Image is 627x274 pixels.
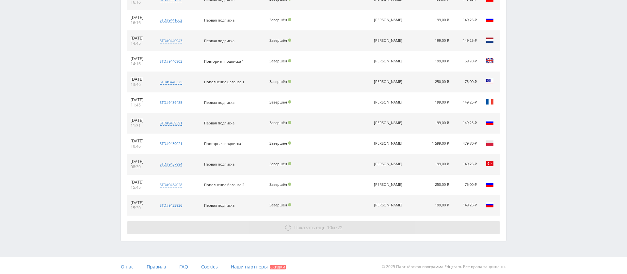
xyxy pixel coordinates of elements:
button: Показать ещё 10из22 [127,221,500,234]
td: 250,00 ₽ [418,72,452,92]
div: 16:16 [131,20,150,25]
td: 75,00 ₽ [452,72,480,92]
span: FAQ [179,264,188,270]
div: [DATE] [131,97,150,103]
div: Ringo [374,100,403,105]
span: Завершён [269,79,287,84]
img: tur.png [486,160,494,168]
div: 11:45 [131,103,150,108]
td: 149,25 ₽ [452,92,480,113]
td: 199,00 ₽ [418,10,452,31]
td: 199,00 ₽ [418,31,452,51]
span: Завершён [269,17,287,22]
td: 75,00 ₽ [452,175,480,195]
span: Завершён [269,202,287,207]
img: rus.png [486,180,494,188]
td: 149,25 ₽ [452,113,480,134]
div: [DATE] [131,118,150,123]
span: Скидки [270,265,286,269]
td: 59,70 ₽ [452,51,480,72]
div: [DATE] [131,200,150,205]
td: 149,25 ₽ [452,31,480,51]
span: Подтвержден [288,141,291,145]
div: std#9439021 [160,141,182,146]
div: std#9439391 [160,121,182,126]
span: О нас [121,264,134,270]
div: 08:30 [131,164,150,169]
td: 199,00 ₽ [418,195,452,216]
div: [DATE] [131,36,150,41]
span: Повторная подписка 1 [204,59,244,64]
div: 15:30 [131,205,150,211]
span: из [294,224,343,231]
div: Ringo [374,141,403,146]
span: Показать ещё [294,224,326,231]
div: 15:45 [131,185,150,190]
div: 14:45 [131,41,150,46]
span: Подтвержден [288,80,291,83]
img: rus.png [486,119,494,126]
span: Завершён [269,182,287,187]
div: [DATE] [131,15,150,20]
div: [DATE] [131,138,150,144]
div: Ringo [374,18,403,22]
span: Подтвержден [288,162,291,165]
div: std#9440803 [160,59,182,64]
td: 199,00 ₽ [418,154,452,175]
span: Завершён [269,141,287,146]
div: std#9440943 [160,38,182,43]
span: Завершён [269,120,287,125]
div: std#9437994 [160,162,182,167]
img: rus.png [486,16,494,24]
div: Ringo [374,59,403,63]
span: Подтвержден [288,183,291,186]
span: Подтвержден [288,100,291,104]
span: Подтвержден [288,121,291,124]
img: gbr.png [486,57,494,65]
span: Первая подписка [204,162,234,167]
span: Наши партнеры [231,264,268,270]
span: Первая подписка [204,100,234,105]
td: 149,25 ₽ [452,154,480,175]
div: 14:16 [131,61,150,67]
div: std#9433936 [160,203,182,208]
span: Пополнение баланса 2 [204,182,244,187]
div: 13:46 [131,82,150,87]
td: 149,25 ₽ [452,195,480,216]
div: Ringo [374,39,403,43]
span: Завершён [269,161,287,166]
div: std#9434028 [160,182,182,187]
div: [DATE] [131,56,150,61]
span: Пополнение баланса 1 [204,79,244,84]
div: [DATE] [131,180,150,185]
td: 199,00 ₽ [418,92,452,113]
span: 10 [327,224,332,231]
div: Ringo [374,183,403,187]
span: Подтвержден [288,203,291,206]
div: std#9439485 [160,100,182,105]
td: 149,25 ₽ [452,10,480,31]
td: 199,00 ₽ [418,51,452,72]
span: Подтвержден [288,39,291,42]
div: [DATE] [131,77,150,82]
div: Ringo [374,80,403,84]
span: Первая подписка [204,121,234,125]
div: Ringo [374,121,403,125]
span: 22 [337,224,343,231]
img: fra.png [486,98,494,106]
span: Завершён [269,58,287,63]
td: 479,70 ₽ [452,134,480,154]
td: 250,00 ₽ [418,175,452,195]
img: nld.png [486,36,494,44]
div: Ringo [374,203,403,207]
div: std#9441662 [160,18,182,23]
span: Правила [147,264,166,270]
span: Завершён [269,100,287,105]
div: std#9440525 [160,79,182,85]
span: Cookies [201,264,218,270]
div: [DATE] [131,159,150,164]
span: Повторная подписка 1 [204,141,244,146]
span: Подтвержден [288,59,291,62]
span: Первая подписка [204,203,234,208]
span: Первая подписка [204,38,234,43]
